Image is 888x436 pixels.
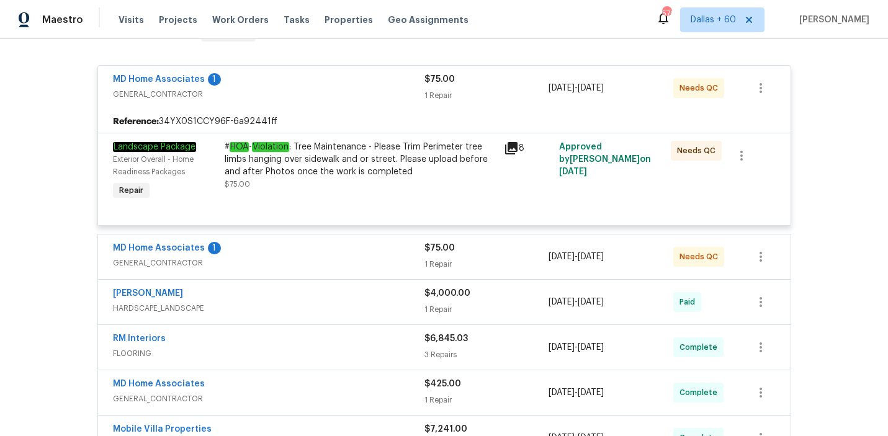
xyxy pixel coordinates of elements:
[549,296,604,308] span: -
[549,341,604,354] span: -
[113,380,205,388] a: MD Home Associates
[559,143,651,176] span: Approved by [PERSON_NAME] on
[424,75,455,84] span: $75.00
[113,257,424,269] span: GENERAL_CONTRACTOR
[679,82,723,94] span: Needs QC
[424,349,549,361] div: 3 Repairs
[559,167,587,176] span: [DATE]
[424,334,468,343] span: $6,845.03
[549,388,575,397] span: [DATE]
[549,386,604,399] span: -
[225,141,496,178] div: # - : Tree Maintenance - Please Trim Perimeter tree limbs hanging over sidewalk and or street. Pl...
[212,14,269,26] span: Work Orders
[424,380,461,388] span: $425.00
[113,334,166,343] a: RM Interiors
[113,115,159,128] b: Reference:
[113,156,194,176] span: Exterior Overall - Home Readiness Packages
[578,298,604,306] span: [DATE]
[549,252,575,261] span: [DATE]
[504,141,552,156] div: 8
[388,14,469,26] span: Geo Assignments
[113,142,196,152] em: Landscape Package
[424,289,470,298] span: $4,000.00
[113,88,424,100] span: GENERAL_CONTRACTOR
[225,180,250,188] span: $75.00
[113,347,424,360] span: FLOORING
[113,425,212,434] a: Mobile Villa Properties
[424,303,549,316] div: 1 Repair
[679,251,723,263] span: Needs QC
[578,252,604,261] span: [DATE]
[113,244,205,252] a: MD Home Associates
[679,386,722,399] span: Complete
[113,75,205,84] a: MD Home Associates
[208,73,221,86] div: 1
[113,393,424,405] span: GENERAL_CONTRACTOR
[679,296,700,308] span: Paid
[679,341,722,354] span: Complete
[677,145,720,157] span: Needs QC
[691,14,736,26] span: Dallas + 60
[578,84,604,92] span: [DATE]
[549,84,575,92] span: [DATE]
[42,14,83,26] span: Maestro
[424,89,549,102] div: 1 Repair
[284,16,310,24] span: Tasks
[98,110,791,133] div: 34YX0S1CCY96F-6a92441ff
[662,7,671,20] div: 570
[230,142,249,152] em: HOA
[424,258,549,270] div: 1 Repair
[549,82,604,94] span: -
[208,242,221,254] div: 1
[794,14,869,26] span: [PERSON_NAME]
[424,394,549,406] div: 1 Repair
[252,142,289,152] em: Violation
[549,298,575,306] span: [DATE]
[578,388,604,397] span: [DATE]
[113,302,424,314] span: HARDSCAPE_LANDSCAPE
[578,343,604,352] span: [DATE]
[549,251,604,263] span: -
[549,343,575,352] span: [DATE]
[424,244,455,252] span: $75.00
[325,14,373,26] span: Properties
[114,184,148,197] span: Repair
[113,289,183,298] a: [PERSON_NAME]
[424,425,467,434] span: $7,241.00
[119,14,144,26] span: Visits
[159,14,197,26] span: Projects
